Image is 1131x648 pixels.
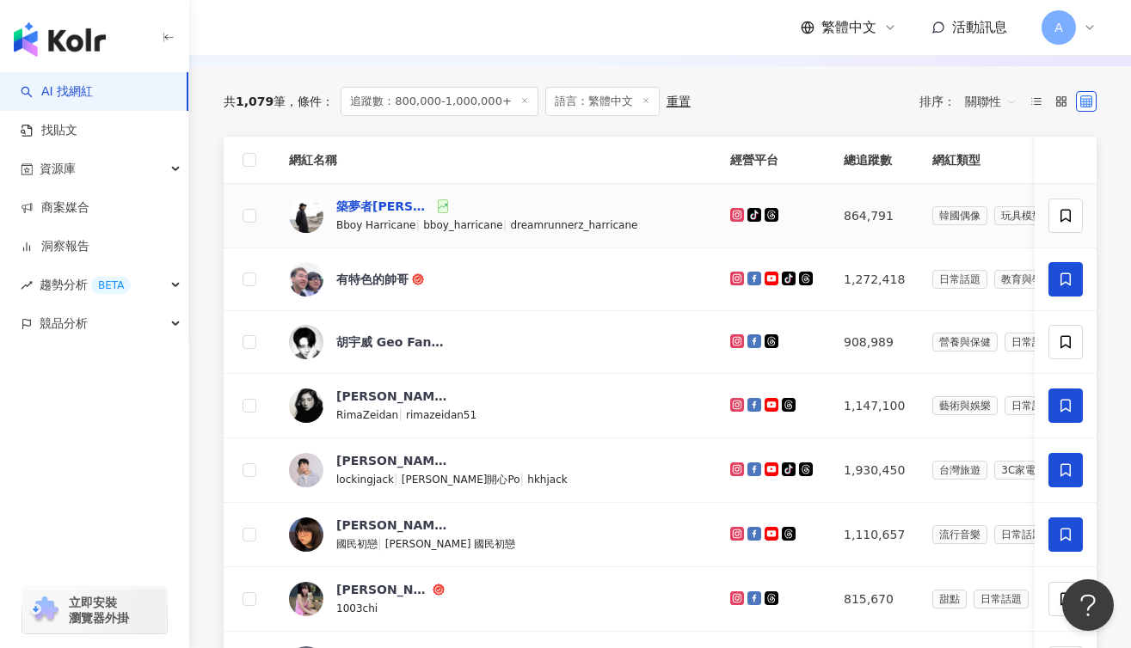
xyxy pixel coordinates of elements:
span: 關聯性 [965,88,1017,115]
span: rimazeidan51 [406,409,476,421]
span: 玩具模型 [994,206,1049,225]
div: [PERSON_NAME] [336,517,448,534]
span: 條件 ： [286,95,334,108]
div: 排序： [919,88,1026,115]
td: 1,110,657 [830,503,919,567]
th: 總追蹤數 [830,137,919,184]
a: 找貼文 [21,122,77,139]
span: 藝術與娛樂 [932,396,998,415]
a: KOL Avatar[PERSON_NAME]國民初戀|[PERSON_NAME] 國民初戀 [289,517,703,553]
th: 經營平台 [716,137,830,184]
img: KOL Avatar [289,388,323,423]
span: | [394,472,402,486]
span: 3C家電 [994,461,1042,480]
img: KOL Avatar [289,453,323,487]
div: BETA [91,277,131,294]
span: | [378,536,385,550]
span: hkhjack [527,474,567,486]
span: 繁體中文 [821,18,876,37]
a: 商案媒合 [21,199,89,217]
span: 國民初戀 [336,538,378,550]
span: 語言：繁體中文 [545,87,660,116]
td: 1,930,450 [830,438,919,503]
span: lockingjack [336,474,394,486]
span: 競品分析 [40,304,88,343]
th: 網紅名稱 [275,137,716,184]
span: | [415,217,423,231]
span: 台灣旅遊 [932,461,987,480]
span: [PERSON_NAME] 國民初戀 [385,538,516,550]
span: 1,079 [236,95,274,108]
span: bboy_harricane [423,219,503,231]
span: A [1054,18,1063,37]
div: [PERSON_NAME] [336,452,448,469]
a: KOL Avatar胡宇威 Geo Fans Club [289,325,703,359]
div: 共 筆 [224,95,286,108]
img: logo [14,22,106,57]
a: chrome extension立即安裝 瀏覽器外掛 [22,587,167,633]
span: 1003chi [336,602,378,614]
span: 流行音樂 [932,525,987,544]
span: 營養與保健 [932,333,998,352]
img: KOL Avatar [289,199,323,233]
td: 1,147,100 [830,374,919,438]
span: | [503,217,511,231]
span: 韓國偶像 [932,206,987,225]
div: 胡宇威 Geo Fans Club [336,333,448,351]
span: 教育與學習 [994,270,1060,289]
span: | [398,407,406,421]
span: 日常話題 [1005,333,1060,352]
span: RimaZeidan [336,409,398,421]
a: KOL Avatar築夢者[PERSON_NAME]Bboy Harricane|bboy_harricane|dreamrunnerz_harricane [289,198,703,234]
a: KOL Avatar[PERSON_NAME]RimaZeidan|rimazeidan51 [289,388,703,424]
iframe: Help Scout Beacon - Open [1062,579,1114,631]
span: 日常話題 [974,590,1029,608]
div: [PERSON_NAME] [336,388,448,405]
span: [PERSON_NAME]開心Po [402,474,520,486]
td: 1,272,418 [830,248,919,311]
img: chrome extension [28,596,61,624]
img: KOL Avatar [289,582,323,616]
span: 日常話題 [994,525,1049,544]
img: KOL Avatar [289,325,323,359]
a: KOL Avatar有特色的帥哥 [289,262,703,296]
span: 甜點 [932,590,967,608]
span: 日常話題 [1005,396,1060,415]
span: rise [21,279,33,291]
a: 洞察報告 [21,238,89,255]
a: KOL Avatar[PERSON_NAME]lockingjack|[PERSON_NAME]開心Po|hkhjack [289,452,703,488]
div: [PERSON_NAME]_CHI [336,581,429,598]
div: 築夢者[PERSON_NAME] [336,198,434,215]
span: 日常話題 [932,270,987,289]
div: 重置 [667,95,691,108]
a: KOL Avatar[PERSON_NAME]_CHI1003chi [289,581,703,617]
span: 立即安裝 瀏覽器外掛 [69,595,129,626]
div: 有特色的帥哥 [336,271,409,288]
span: 活動訊息 [952,19,1007,35]
td: 815,670 [830,567,919,632]
a: searchAI 找網紅 [21,83,93,101]
td: 864,791 [830,184,919,248]
span: | [520,472,528,486]
td: 908,989 [830,311,919,374]
span: 趨勢分析 [40,266,131,304]
span: 資源庫 [40,150,76,188]
img: KOL Avatar [289,262,323,296]
img: KOL Avatar [289,517,323,552]
span: Bboy Harricane [336,219,415,231]
span: dreamrunnerz_harricane [510,219,637,231]
span: 追蹤數：800,000-1,000,000+ [341,87,538,116]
